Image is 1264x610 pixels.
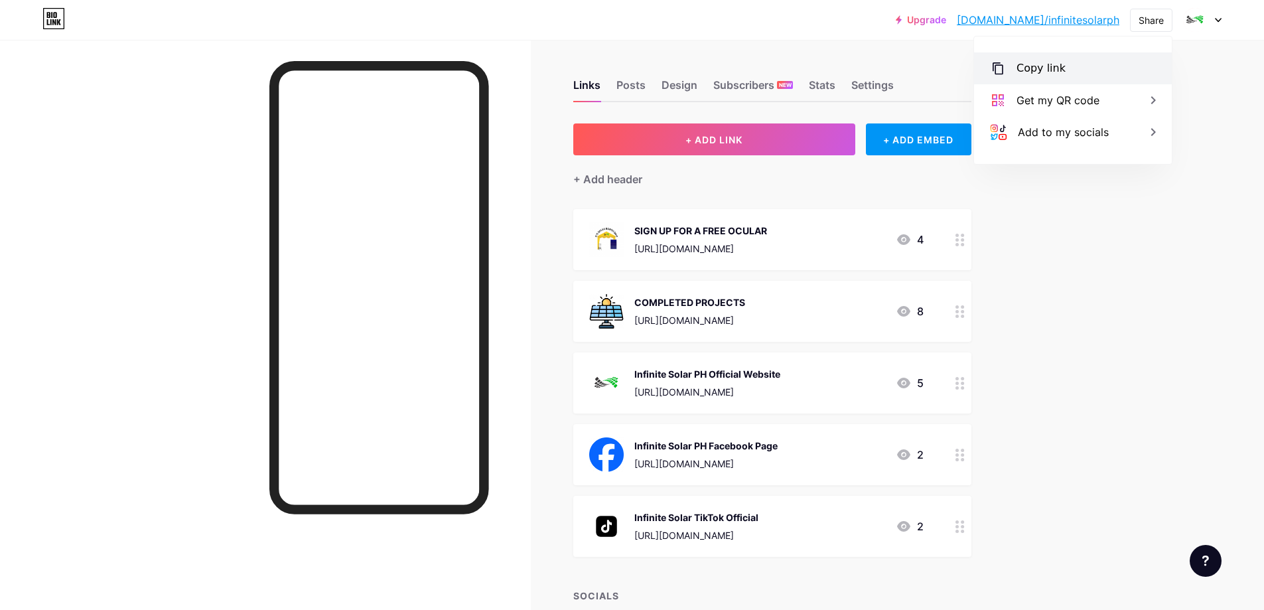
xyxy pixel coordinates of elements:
div: Settings [851,77,894,101]
div: Add to my socials [1018,124,1109,140]
a: Upgrade [896,15,946,25]
div: Links [573,77,600,101]
div: Subscribers [713,77,793,101]
img: Infinite Solar PH Official Website [589,366,624,400]
div: Infinite Solar PH Official Website [634,367,780,381]
img: COMPLETED PROJECTS [589,294,624,329]
div: Infinite Solar TikTok Official [634,510,758,524]
span: NEW [779,81,792,89]
div: COMPLETED PROJECTS [634,295,745,309]
div: Get my QR code [1017,92,1099,108]
div: [URL][DOMAIN_NAME] [634,385,780,399]
div: [URL][DOMAIN_NAME] [634,242,767,256]
img: SIGN UP FOR A FREE OCULAR [589,222,624,257]
a: [DOMAIN_NAME]/infinitesolarph [957,12,1119,28]
div: 8 [896,303,924,319]
div: [URL][DOMAIN_NAME] [634,457,778,471]
div: Share [1139,13,1164,27]
div: + Add header [573,171,642,187]
div: 2 [896,447,924,463]
div: Design [662,77,697,101]
button: + ADD LINK [573,123,855,155]
img: Infinite Solar TikTok Official [589,509,624,544]
div: Posts [616,77,646,101]
span: + ADD LINK [685,134,742,145]
div: Infinite Solar PH Facebook Page [634,439,778,453]
img: Infinite Solar PH Facebook Page [589,437,624,472]
div: 4 [896,232,924,248]
div: [URL][DOMAIN_NAME] [634,528,758,542]
div: Stats [809,77,835,101]
div: 5 [896,375,924,391]
div: 2 [896,518,924,534]
div: [URL][DOMAIN_NAME] [634,313,745,327]
img: Jaypee Pajarion [1182,7,1208,33]
div: Copy link [1017,60,1066,76]
div: SIGN UP FOR A FREE OCULAR [634,224,767,238]
div: + ADD EMBED [866,123,971,155]
div: SOCIALS [573,589,971,603]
